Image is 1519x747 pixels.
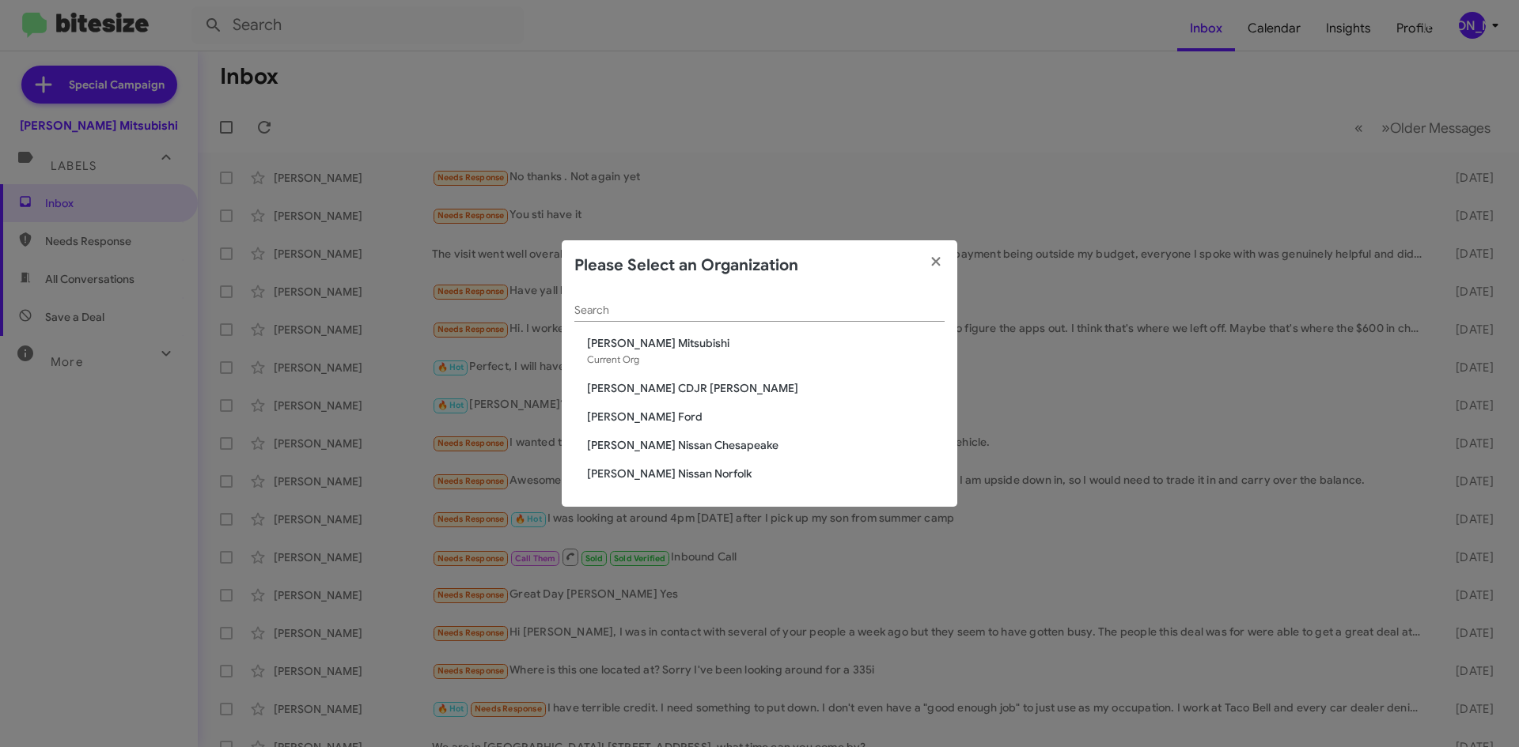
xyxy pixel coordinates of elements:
[587,409,945,424] span: [PERSON_NAME] Ford
[587,466,945,481] span: [PERSON_NAME] Nissan Norfolk
[587,353,639,365] span: Current Org
[587,335,945,351] span: [PERSON_NAME] Mitsubishi
[587,380,945,396] span: [PERSON_NAME] CDJR [PERSON_NAME]
[574,253,798,278] h2: Please Select an Organization
[587,437,945,453] span: [PERSON_NAME] Nissan Chesapeake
